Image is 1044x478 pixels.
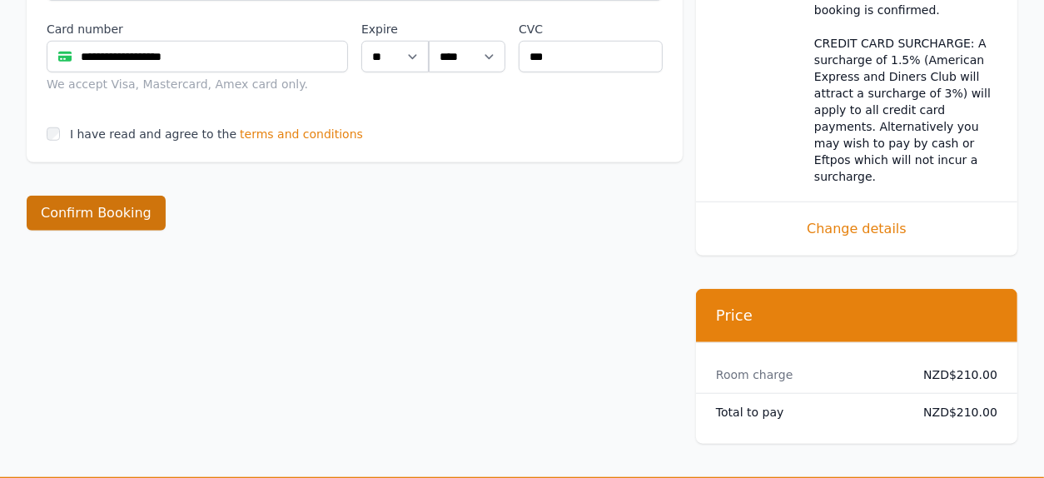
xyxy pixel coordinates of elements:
label: CVC [519,21,663,37]
h3: Price [716,306,997,326]
div: We accept Visa, Mastercard, Amex card only. [47,76,348,92]
span: Change details [716,219,997,239]
dd: NZD$210.00 [912,404,997,421]
label: . [429,21,505,37]
label: I have read and agree to the [70,127,236,141]
span: terms and conditions [240,126,363,142]
dd: NZD$210.00 [912,366,997,383]
dt: Room charge [716,366,899,383]
dt: Total to pay [716,404,899,421]
label: Card number [47,21,348,37]
label: Expire [361,21,429,37]
button: Confirm Booking [27,196,166,231]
